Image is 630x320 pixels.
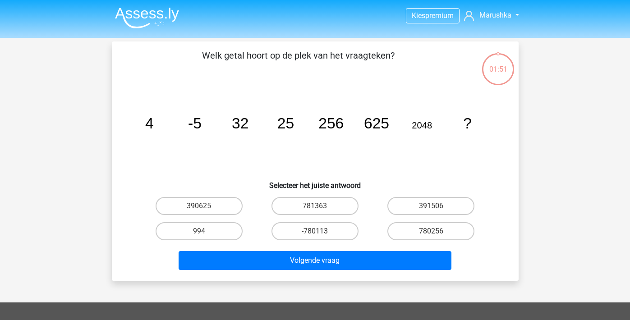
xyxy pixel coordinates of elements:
[412,11,425,20] span: Kies
[232,115,248,132] tspan: 32
[179,251,451,270] button: Volgende vraag
[425,11,454,20] span: premium
[387,197,474,215] label: 391506
[188,115,202,132] tspan: -5
[387,222,474,240] label: 780256
[318,115,344,132] tspan: 256
[363,115,389,132] tspan: 625
[126,49,470,76] p: Welk getal hoort op de plek van het vraagteken?
[460,10,522,21] a: Marushka
[115,7,179,28] img: Assessly
[145,115,153,132] tspan: 4
[406,9,459,22] a: Kiespremium
[463,115,472,132] tspan: ?
[412,120,432,130] tspan: 2048
[156,197,243,215] label: 390625
[156,222,243,240] label: 994
[271,222,359,240] label: -780113
[277,115,294,132] tspan: 25
[126,174,504,190] h6: Selecteer het juiste antwoord
[479,11,511,19] span: Marushka
[271,197,359,215] label: 781363
[481,52,515,75] div: 01:51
